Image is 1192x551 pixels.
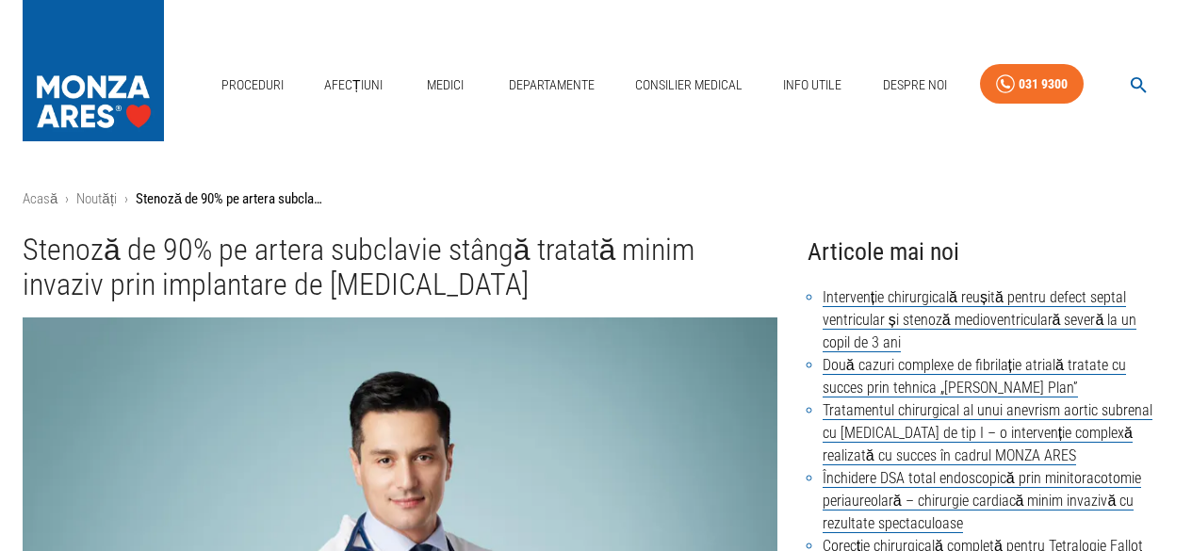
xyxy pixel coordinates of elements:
div: 031 9300 [1019,73,1068,96]
a: Despre Noi [875,66,955,105]
a: Noutăți [76,190,117,207]
a: Afecțiuni [317,66,390,105]
a: Proceduri [214,66,291,105]
a: 031 9300 [980,64,1084,105]
a: Info Utile [776,66,849,105]
a: Departamente [501,66,602,105]
a: Închidere DSA total endoscopică prin minitoracotomie periaureolară – chirurgie cardiacă minim inv... [823,469,1141,533]
a: Medici [416,66,476,105]
a: Intervenție chirurgicală reușită pentru defect septal ventricular și stenoză medioventriculară se... [823,288,1137,352]
a: Consilier Medical [628,66,750,105]
h1: Stenoză de 90% pe artera subclavie stângă tratată minim invaziv prin implantare de [MEDICAL_DATA] [23,233,777,303]
li: › [65,188,69,210]
li: › [124,188,128,210]
nav: breadcrumb [23,188,1169,210]
a: Două cazuri complexe de fibrilație atrială tratate cu succes prin tehnica „[PERSON_NAME] Plan” [823,356,1126,397]
a: Tratamentul chirurgical al unui anevrism aortic subrenal cu [MEDICAL_DATA] de tip I – o intervenț... [823,401,1152,465]
a: Acasă [23,190,57,207]
p: Stenoză de 90% pe artera subclavie stângă tratată minim invaziv prin implantare de [MEDICAL_DATA] [136,188,324,210]
h4: Articole mai noi [808,233,1169,271]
